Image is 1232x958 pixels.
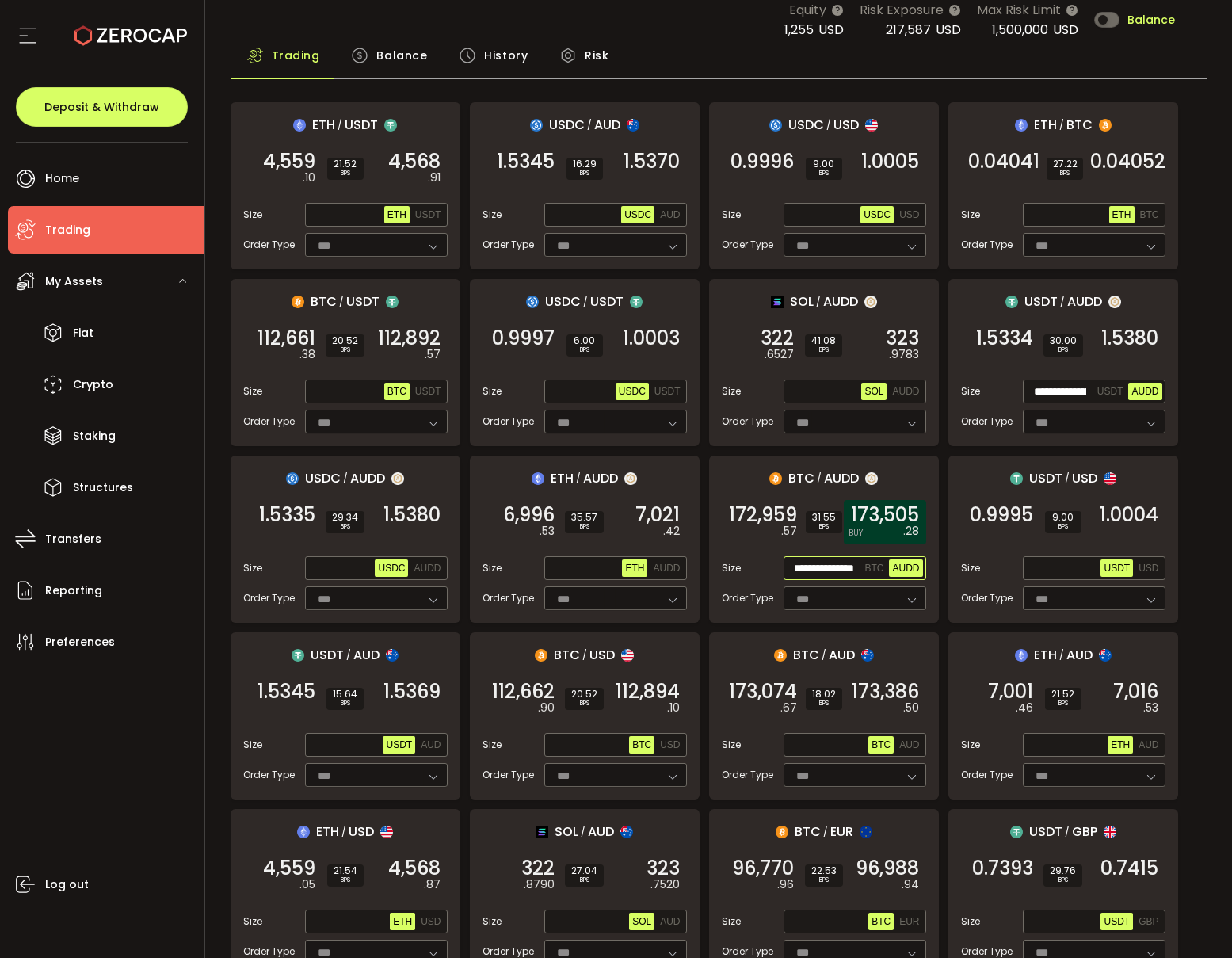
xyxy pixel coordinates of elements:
em: .46 [1016,700,1033,716]
button: SOL [861,383,887,400]
button: AUD [657,913,683,930]
img: btc_portfolio.svg [1099,119,1112,132]
i: BPS [333,699,357,708]
span: Order Type [722,238,773,252]
span: BTC [1140,209,1159,220]
span: 1.5380 [383,507,441,523]
span: 4,568 [388,154,441,170]
span: USD [589,645,615,665]
em: .53 [1143,700,1158,716]
span: USDT [386,739,412,750]
span: AUDD [824,468,859,488]
span: 1.5380 [1101,330,1158,346]
span: ETH [1034,645,1057,665]
span: BTC [864,563,883,574]
img: usdc_portfolio.svg [769,119,782,132]
img: zuPXiwguUFiBOIQyqLOiXsnnNitlx7q4LCwEbLHADjIpTka+Lip0HH8D0VTrd02z+wEAAAAASUVORK5CYII= [864,296,877,308]
button: USDC [860,206,894,223]
span: Order Type [483,591,534,605]
span: My Assets [45,270,103,293]
img: usd_portfolio.svg [380,826,393,838]
em: .91 [428,170,441,186]
img: aud_portfolio.svg [627,119,639,132]
i: BPS [811,345,836,355]
button: BTC [868,913,894,930]
span: 15.64 [333,689,357,699]
em: / [1059,648,1064,662]
i: BPS [332,522,358,532]
span: 7,016 [1113,684,1158,700]
em: .38 [299,346,315,363]
img: usdt_portfolio.svg [1010,472,1023,485]
span: 112,894 [616,684,680,700]
em: / [583,295,588,309]
img: eth_portfolio.svg [293,119,306,132]
span: Order Type [243,591,295,605]
span: Size [483,738,502,752]
span: 173,074 [729,684,797,700]
button: AUDD [889,559,922,577]
span: Balance [1127,14,1175,25]
em: .28 [903,523,919,540]
span: 112,662 [492,684,555,700]
span: Preferences [45,631,115,654]
span: AUD [660,916,680,927]
img: btc_portfolio.svg [769,472,782,485]
span: Size [243,561,262,575]
img: usd_portfolio.svg [865,119,878,132]
em: / [339,295,344,309]
i: BPS [1051,522,1075,532]
span: Size [961,384,980,399]
span: Structures [73,476,133,499]
span: BTC [311,292,337,311]
span: AUDD [414,563,441,574]
span: ETH [1034,115,1057,135]
button: AUD [657,206,683,223]
em: / [582,648,587,662]
span: USDT [1104,563,1130,574]
img: zuPXiwguUFiBOIQyqLOiXsnnNitlx7q4LCwEbLHADjIpTka+Lip0HH8D0VTrd02z+wEAAAAASUVORK5CYII= [391,472,404,485]
img: usdt_portfolio.svg [292,649,304,662]
span: ETH [625,563,644,574]
span: USDT [590,292,624,311]
span: 7,001 [988,684,1033,700]
span: AUDD [823,292,858,311]
span: 1.5345 [257,684,315,700]
span: USDT [311,645,344,665]
span: AUD [353,645,380,665]
span: 1.5369 [383,684,441,700]
span: USD [421,916,441,927]
img: usdt_portfolio.svg [384,119,397,132]
span: ETH [387,209,406,220]
span: Size [722,561,741,575]
i: BPS [812,169,836,178]
button: USD [896,206,922,223]
span: USDC [545,292,581,311]
button: USDT [1094,383,1127,400]
span: BTC [387,386,406,397]
button: AUDD [410,559,444,577]
span: Size [961,208,980,222]
span: 1,500,000 [992,21,1048,39]
span: 217,587 [886,21,931,39]
button: USDT [412,383,444,400]
i: BPS [573,345,597,355]
i: BUY [849,527,863,540]
em: / [1059,118,1064,132]
span: Order Type [483,414,534,429]
em: / [346,648,351,662]
span: USDC [788,115,824,135]
span: SOL [864,386,883,397]
span: USD [1053,21,1078,39]
button: AUDD [650,559,683,577]
em: .42 [663,523,680,540]
span: 4,559 [263,154,315,170]
em: / [576,471,581,486]
img: eth_portfolio.svg [1015,649,1028,662]
span: USDC [549,115,585,135]
span: USDC [619,386,646,397]
em: .50 [903,700,919,716]
span: 41.08 [811,336,836,345]
span: BTC [872,739,891,750]
span: 173,386 [852,684,919,700]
